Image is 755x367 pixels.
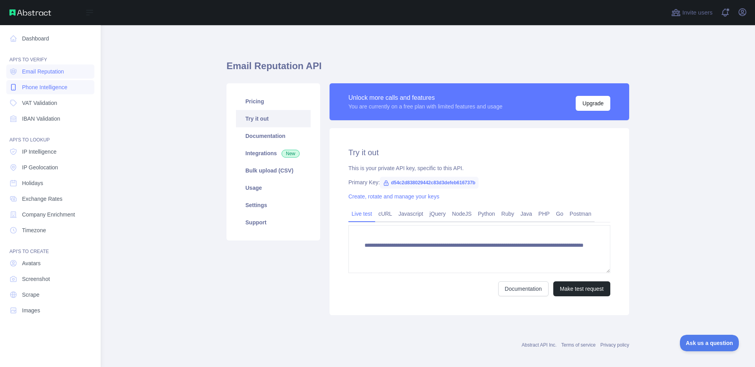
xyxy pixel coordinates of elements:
div: You are currently on a free plan with limited features and usage [348,103,503,110]
a: Settings [236,196,311,214]
span: VAT Validation [22,99,57,107]
span: Exchange Rates [22,195,63,203]
span: Holidays [22,179,43,187]
a: Email Reputation [6,64,94,79]
a: Create, rotate and manage your keys [348,193,439,200]
a: Usage [236,179,311,196]
div: Primary Key: [348,178,610,186]
button: Upgrade [576,96,610,111]
a: Support [236,214,311,231]
a: PHP [535,207,553,220]
a: Java [517,207,536,220]
span: IBAN Validation [22,115,60,123]
span: IP Intelligence [22,148,57,156]
div: API'S TO CREATE [6,239,94,255]
a: IP Geolocation [6,160,94,174]
iframe: Toggle Customer Support [680,335,739,351]
a: Terms of service [561,342,595,348]
h2: Try it out [348,147,610,158]
button: Make test request [553,281,610,296]
a: Dashboard [6,31,94,46]
a: Exchange Rates [6,192,94,206]
a: Javascript [395,207,426,220]
h1: Email Reputation API [226,60,629,79]
span: Avatars [22,259,41,267]
span: Scrape [22,291,39,299]
a: NodeJS [449,207,475,220]
a: Go [553,207,567,220]
a: Company Enrichment [6,207,94,222]
span: Phone Intelligence [22,83,67,91]
a: Abstract API Inc. [522,342,557,348]
span: Company Enrichment [22,211,75,218]
a: Avatars [6,256,94,270]
span: d54c2d838029442c83d3defeb616737b [380,177,479,189]
a: cURL [375,207,395,220]
a: Privacy policy [600,342,629,348]
a: IP Intelligence [6,145,94,159]
a: Python [475,207,498,220]
a: Postman [567,207,595,220]
img: Abstract API [9,9,51,16]
a: VAT Validation [6,96,94,110]
span: Email Reputation [22,68,64,75]
span: Images [22,306,40,314]
span: IP Geolocation [22,163,58,171]
a: Pricing [236,93,311,110]
div: Unlock more calls and features [348,93,503,103]
a: jQuery [426,207,449,220]
a: Ruby [498,207,517,220]
button: Invite users [670,6,714,19]
a: Try it out [236,110,311,127]
a: Live test [348,207,375,220]
span: Timezone [22,226,46,234]
a: Images [6,303,94,317]
a: IBAN Validation [6,112,94,126]
a: Documentation [498,281,549,296]
a: Holidays [6,176,94,190]
div: This is your private API key, specific to this API. [348,164,610,172]
div: API'S TO LOOKUP [6,127,94,143]
div: API'S TO VERIFY [6,47,94,63]
a: Bulk upload (CSV) [236,162,311,179]
a: Timezone [6,223,94,237]
span: New [282,150,300,158]
a: Scrape [6,288,94,302]
span: Screenshot [22,275,50,283]
a: Documentation [236,127,311,145]
span: Invite users [682,8,713,17]
a: Phone Intelligence [6,80,94,94]
a: Integrations New [236,145,311,162]
a: Screenshot [6,272,94,286]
